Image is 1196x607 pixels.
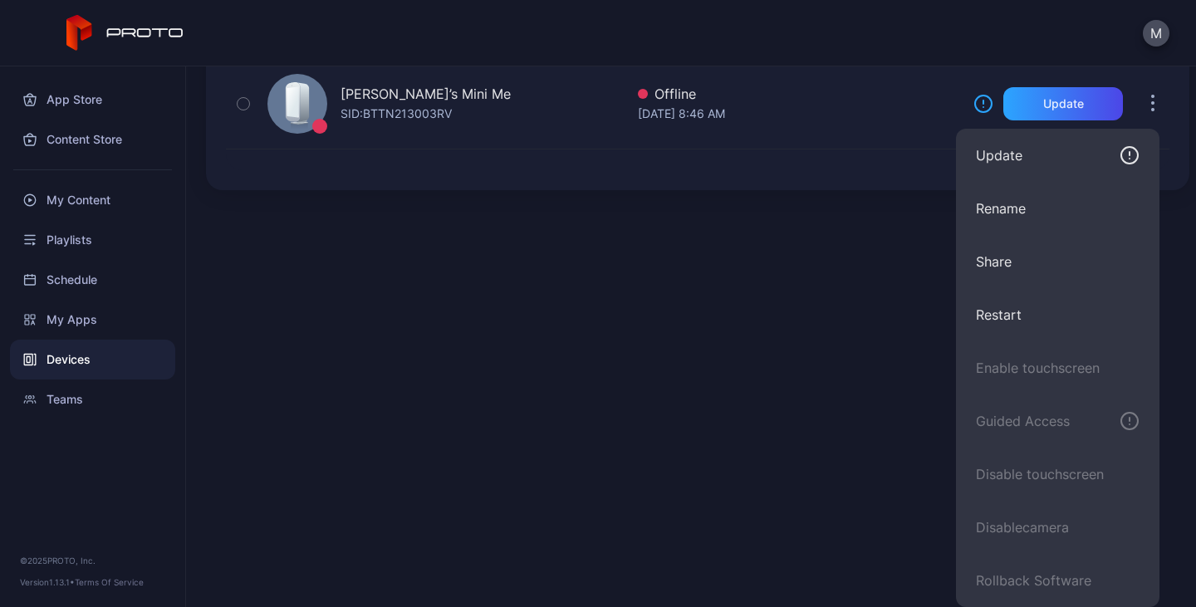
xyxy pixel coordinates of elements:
[1143,20,1169,47] button: M
[10,80,175,120] a: App Store
[341,84,511,104] div: [PERSON_NAME]’s Mini Me
[976,411,1070,431] div: Guided Access
[956,341,1159,394] button: Enable touchscreen
[956,554,1159,607] button: Rollback Software
[956,182,1159,235] button: Rename
[1003,87,1123,120] button: Update
[341,104,452,124] div: SID: BTTN213003RV
[956,288,1159,341] button: Restart
[10,260,175,300] a: Schedule
[75,577,144,587] a: Terms Of Service
[10,180,175,220] a: My Content
[10,379,175,419] a: Teams
[638,104,960,124] div: [DATE] 8:46 AM
[1043,97,1084,110] div: Update
[10,220,175,260] a: Playlists
[976,145,1022,165] div: Update
[20,554,165,567] div: © 2025 PROTO, Inc.
[956,501,1159,554] button: Disablecamera
[10,120,175,159] a: Content Store
[10,340,175,379] a: Devices
[956,448,1159,501] button: Disable touchscreen
[10,300,175,340] a: My Apps
[956,394,1159,448] button: Guided Access
[956,129,1159,182] button: Update
[956,235,1159,288] button: Share
[638,84,960,104] div: Offline
[20,577,75,587] span: Version 1.13.1 •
